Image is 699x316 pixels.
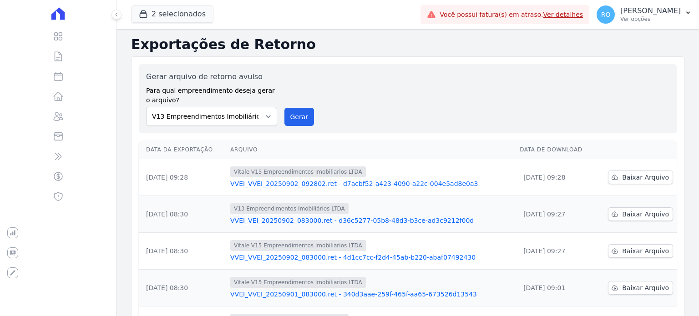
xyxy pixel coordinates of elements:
button: RO [PERSON_NAME] Ver opções [589,2,699,27]
td: [DATE] 08:30 [139,196,227,233]
span: Baixar Arquivo [622,246,669,256]
td: [DATE] 09:27 [516,196,595,233]
td: [DATE] 08:30 [139,233,227,270]
a: VVEI_VVEI_20250902_092802.ret - d7acbf52-a423-4090-a22c-004e5ad8e0a3 [230,179,512,188]
p: Ver opções [620,15,681,23]
span: Vitale V15 Empreendimentos Imobiliarios LTDA [230,277,366,288]
label: Gerar arquivo de retorno avulso [146,71,277,82]
th: Arquivo [227,140,516,159]
th: Data de Download [516,140,595,159]
a: Baixar Arquivo [608,281,673,295]
a: VVEI_VEI_20250902_083000.ret - d36c5277-05b8-48d3-b3ce-ad3c9212f00d [230,216,512,225]
a: Ver detalhes [543,11,583,18]
button: 2 selecionados [131,5,213,23]
button: Gerar [284,108,314,126]
a: VVEI_VVEI_20250902_083000.ret - 4d1cc7cc-f2d4-45ab-b220-abaf07492430 [230,253,512,262]
h2: Exportações de Retorno [131,36,684,53]
label: Para qual empreendimento deseja gerar o arquivo? [146,82,277,105]
span: Vitale V15 Empreendimentos Imobiliarios LTDA [230,166,366,177]
span: Baixar Arquivo [622,210,669,219]
span: Baixar Arquivo [622,173,669,182]
td: [DATE] 09:28 [139,159,227,196]
td: [DATE] 08:30 [139,270,227,306]
td: [DATE] 09:01 [516,270,595,306]
p: [PERSON_NAME] [620,6,681,15]
a: Baixar Arquivo [608,244,673,258]
span: RO [601,11,611,18]
th: Data da Exportação [139,140,227,159]
span: Baixar Arquivo [622,283,669,292]
span: Você possui fatura(s) em atraso. [440,10,583,20]
span: Vitale V15 Empreendimentos Imobiliarios LTDA [230,240,366,251]
td: [DATE] 09:28 [516,159,595,196]
a: VVEI_VVEI_20250901_083000.ret - 340d3aae-259f-465f-aa65-673526d13543 [230,290,512,299]
a: Baixar Arquivo [608,207,673,221]
span: V13 Empreendimentos Imobiliários LTDA [230,203,349,214]
td: [DATE] 09:27 [516,233,595,270]
a: Baixar Arquivo [608,171,673,184]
